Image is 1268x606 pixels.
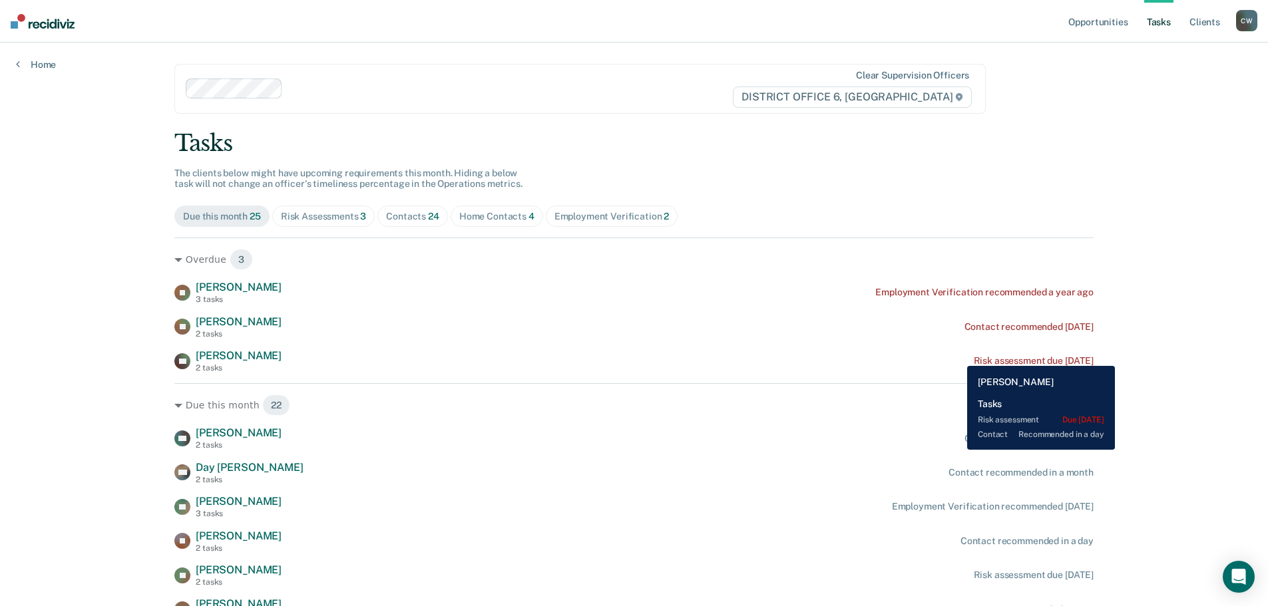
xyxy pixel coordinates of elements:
div: 2 tasks [196,543,282,553]
div: Overdue 3 [174,249,1094,270]
div: Contact recommended [DATE] [964,321,1094,333]
span: 24 [428,211,439,222]
span: [PERSON_NAME] [196,426,282,439]
div: Tasks [174,130,1094,157]
span: 2 [664,211,669,222]
div: Home Contacts [459,211,534,222]
div: Due this month 22 [174,394,1094,416]
span: [PERSON_NAME] [196,315,282,328]
span: The clients below might have upcoming requirements this month. Hiding a below task will not chang... [174,168,523,190]
img: Recidiviz [11,14,75,29]
span: 3 [360,211,366,222]
span: [PERSON_NAME] [196,281,282,293]
div: Contact recommended in a day [960,535,1094,547]
span: 3 [230,249,253,270]
div: 3 tasks [196,295,282,304]
span: 25 [250,211,261,222]
div: 2 tasks [196,329,282,339]
a: Home [16,59,56,71]
div: Clear supervision officers [856,70,969,81]
div: Contact recommended in a month [949,467,1094,478]
div: Risk assessment due [DATE] [974,355,1094,367]
div: Employment Verification [554,211,670,222]
span: 22 [262,394,290,416]
span: [PERSON_NAME] [196,530,282,542]
div: 2 tasks [196,475,303,484]
div: Contact recommended [DATE] [964,433,1094,444]
div: 2 tasks [196,363,282,373]
div: Due this month [183,211,261,222]
div: 3 tasks [196,509,282,518]
div: Risk assessment due [DATE] [974,569,1094,581]
div: 2 tasks [196,440,282,450]
div: C W [1236,10,1257,31]
div: Employment Verification recommended [DATE] [892,501,1094,512]
span: [PERSON_NAME] [196,349,282,362]
span: 4 [528,211,534,222]
span: DISTRICT OFFICE 6, [GEOGRAPHIC_DATA] [733,86,972,108]
span: [PERSON_NAME] [196,495,282,508]
div: Risk Assessments [281,211,367,222]
div: Open Intercom Messenger [1223,561,1255,593]
div: 2 tasks [196,577,282,587]
div: Contacts [386,211,439,222]
span: [PERSON_NAME] [196,563,282,576]
button: CW [1236,10,1257,31]
div: Employment Verification recommended a year ago [875,287,1094,298]
span: Day [PERSON_NAME] [196,461,303,474]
